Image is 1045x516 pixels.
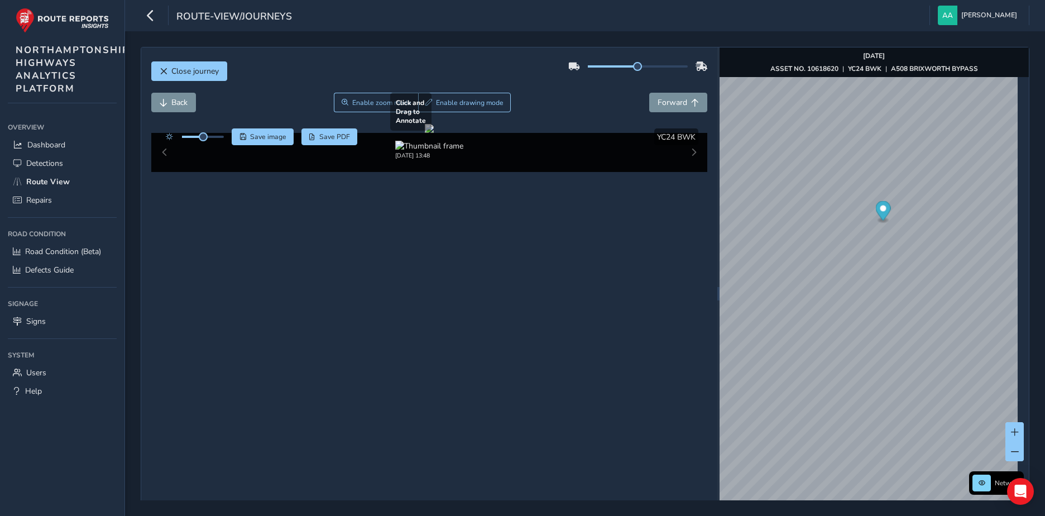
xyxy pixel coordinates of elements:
[171,66,219,77] span: Close journey
[176,9,292,25] span: route-view/journeys
[395,141,463,151] img: Thumbnail frame
[8,136,117,154] a: Dashboard
[418,93,511,112] button: Draw
[8,364,117,382] a: Users
[770,64,838,73] strong: ASSET NO. 10618620
[8,119,117,136] div: Overview
[8,312,117,331] a: Signs
[8,226,117,242] div: Road Condition
[8,347,117,364] div: System
[26,195,52,206] span: Repairs
[891,64,978,73] strong: A508 BRIXWORTH BYPASS
[961,6,1017,25] span: [PERSON_NAME]
[319,132,350,141] span: Save PDF
[8,242,117,261] a: Road Condition (Beta)
[658,97,687,108] span: Forward
[26,367,46,378] span: Users
[151,93,196,112] button: Back
[657,132,696,142] span: YC24 BWK
[770,64,978,73] div: | |
[25,265,74,275] span: Defects Guide
[8,191,117,209] a: Repairs
[27,140,65,150] span: Dashboard
[395,151,463,160] div: [DATE] 13:48
[649,93,707,112] button: Forward
[1007,478,1034,505] div: Open Intercom Messenger
[26,176,70,187] span: Route View
[8,154,117,173] a: Detections
[8,173,117,191] a: Route View
[26,316,46,327] span: Signs
[875,201,890,224] div: Map marker
[171,97,188,108] span: Back
[16,44,137,95] span: NORTHAMPTONSHIRE HIGHWAYS ANALYTICS PLATFORM
[8,261,117,279] a: Defects Guide
[848,64,881,73] strong: YC24 BWK
[25,386,42,396] span: Help
[151,61,227,81] button: Close journey
[352,98,411,107] span: Enable zoom mode
[301,128,358,145] button: PDF
[436,98,504,107] span: Enable drawing mode
[26,158,63,169] span: Detections
[938,6,1021,25] button: [PERSON_NAME]
[863,51,885,60] strong: [DATE]
[16,8,109,33] img: rr logo
[995,479,1020,488] span: Network
[232,128,294,145] button: Save
[8,382,117,400] a: Help
[25,246,101,257] span: Road Condition (Beta)
[250,132,286,141] span: Save image
[334,93,418,112] button: Zoom
[8,295,117,312] div: Signage
[938,6,957,25] img: diamond-layout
